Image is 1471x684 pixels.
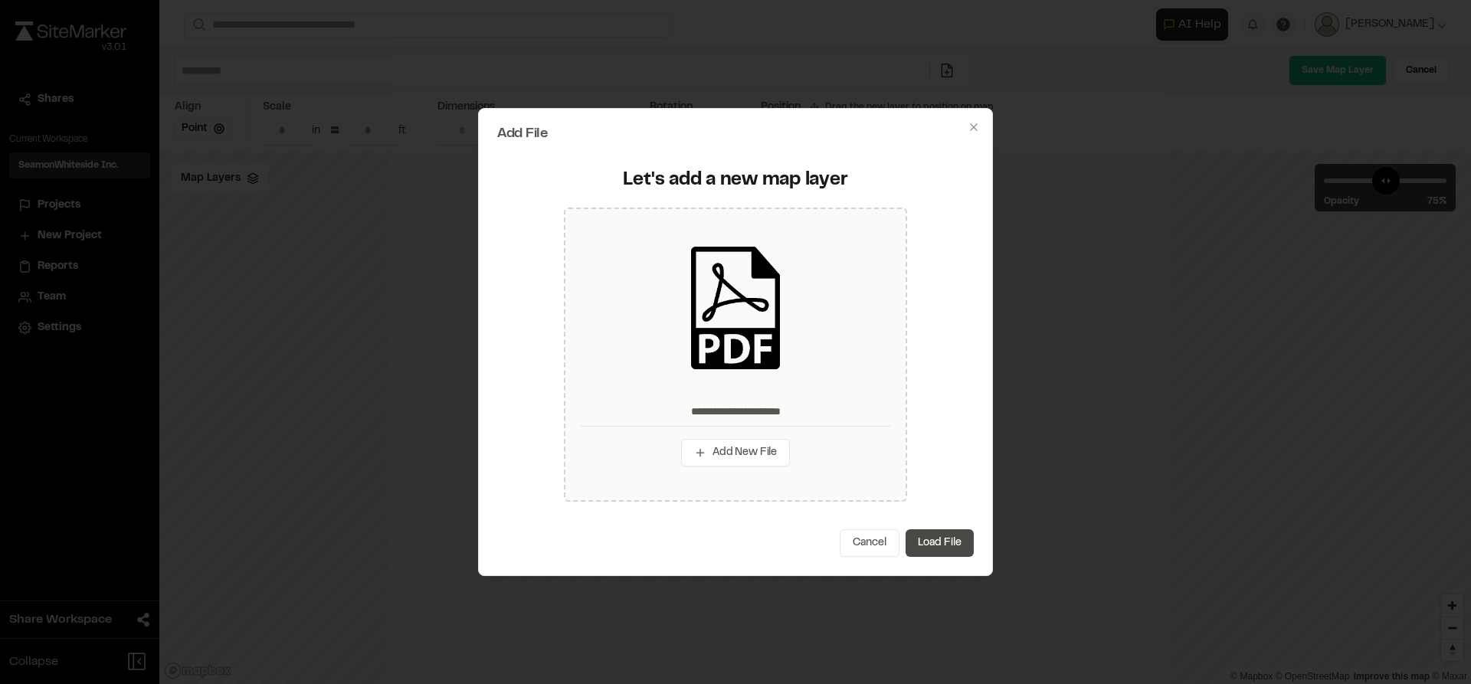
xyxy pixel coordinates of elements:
[497,127,974,141] h2: Add File
[506,169,965,193] div: Let's add a new map layer
[564,208,907,502] div: Add New File
[840,529,899,557] button: Cancel
[681,439,790,466] button: Add New File
[674,247,797,369] img: pdf_black_icon.png
[906,529,974,557] button: Load File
